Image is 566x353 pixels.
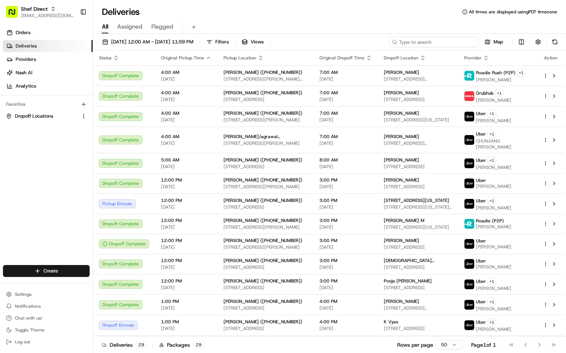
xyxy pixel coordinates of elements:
span: [STREET_ADDRESS] [384,184,452,190]
span: [STREET_ADDRESS] [223,285,308,291]
span: Dropoff Location [384,55,418,61]
span: [PERSON_NAME] [384,157,419,163]
span: [PERSON_NAME] ([PHONE_NUMBER]) [223,218,302,223]
span: [STREET_ADDRESS] [384,97,452,102]
a: 💻API Documentation [60,143,122,156]
span: Pylon [74,164,90,170]
p: Rows per page [397,341,433,349]
div: Packages [159,341,204,349]
span: Pickup Location [223,55,256,61]
span: [STREET_ADDRESS][US_STATE][US_STATE] [384,204,452,210]
button: Dropoff Complete [99,239,149,248]
span: [PERSON_NAME] [384,90,419,96]
span: [DATE] [161,184,212,190]
a: Dropoff Locations [6,113,78,120]
input: Type to search [389,37,478,47]
span: Toggle Theme [15,327,45,333]
span: Analytics [16,83,36,89]
button: Shef Direct [21,5,48,13]
span: [STREET_ADDRESS] [223,305,308,311]
span: 12:00 PM [161,278,212,284]
span: [PERSON_NAME] ([PHONE_NUMBER]) [223,258,302,264]
span: [DATE] [319,117,372,123]
span: [STREET_ADDRESS][PERSON_NAME] [223,140,308,146]
button: +1 [488,130,496,138]
span: Uber [476,131,486,137]
div: 29 [193,341,204,348]
span: [PERSON_NAME] [384,110,419,116]
span: API Documentation [70,146,119,153]
span: [PERSON_NAME] [476,326,511,332]
a: Nash AI [3,67,93,79]
span: Pooja [PERSON_NAME] [384,278,432,284]
img: Shef Support [7,108,19,120]
span: [STREET_ADDRESS][PERSON_NAME] [223,184,308,190]
input: Clear [19,48,123,56]
span: 12:00 PM [161,197,212,203]
span: [PERSON_NAME]/agrawal ([PHONE_NUMBER]) [223,134,308,140]
button: Log out [3,337,90,347]
span: 12:00 PM [161,258,212,264]
span: 7:00 AM [319,134,372,140]
span: 12:00 PM [161,218,212,223]
span: [STREET_ADDRESS][PERSON_NAME] [384,305,452,311]
span: [PERSON_NAME] [384,298,419,304]
span: [PERSON_NAME] [476,264,511,270]
button: Refresh [550,37,560,47]
span: [DATE] [161,140,212,146]
span: [PERSON_NAME] [384,177,419,183]
span: [PERSON_NAME] [476,205,511,211]
span: 4:00 PM [319,298,372,304]
button: Shef Direct[EMAIL_ADDRESS][DOMAIN_NAME] [3,3,77,21]
img: 8571987876998_91fb9ceb93ad5c398215_72.jpg [16,71,29,84]
span: [STREET_ADDRESS][PERSON_NAME] [384,140,452,146]
button: +1 [488,197,496,205]
span: [STREET_ADDRESS] [384,285,452,291]
span: [PERSON_NAME] [384,69,419,75]
span: [DATE] [319,244,372,250]
span: [DATE] [161,76,212,82]
span: [PERSON_NAME] ([PHONE_NUMBER]) [223,319,302,325]
span: Knowledge Base [15,146,57,153]
a: Powered byPylon [52,164,90,170]
span: Dropoff Locations [15,113,53,120]
span: [STREET_ADDRESS] [223,326,308,331]
button: [EMAIL_ADDRESS][DOMAIN_NAME] [21,13,74,19]
button: +1 [488,110,496,118]
img: uber-new-logo.jpeg [464,259,474,269]
span: All [102,22,108,31]
span: Roadie (P2P) [476,218,504,224]
button: Settings [3,289,90,300]
span: Nash AI [16,69,32,76]
span: [DATE] [319,76,372,82]
span: [DATE] [58,115,73,121]
span: [DATE] [161,204,212,210]
span: [PERSON_NAME] [476,164,511,170]
span: [PERSON_NAME] [476,244,511,250]
div: Favorites [3,98,90,110]
span: Map [493,39,503,45]
button: +1 [488,318,496,326]
span: Uber [476,319,486,325]
span: [STREET_ADDRESS] [223,204,308,210]
div: 📗 [7,147,13,153]
span: 7:00 AM [319,110,372,116]
span: [STREET_ADDRESS][PERSON_NAME] [223,244,308,250]
img: roadie-logo-v2.jpg [464,219,474,229]
img: uber-new-logo.jpeg [464,112,474,121]
span: [PERSON_NAME] ([PHONE_NUMBER]) [223,197,302,203]
span: Uber [476,198,486,204]
a: Orders [3,27,93,39]
div: Past conversations [7,97,50,102]
button: See all [115,95,135,104]
div: 💻 [63,147,69,153]
div: Page 1 of 1 [471,341,496,349]
span: [PERSON_NAME] [476,306,511,312]
span: [PERSON_NAME] [476,183,511,189]
a: Analytics [3,80,93,92]
p: Welcome 👋 [7,30,135,42]
span: [PERSON_NAME] [476,118,511,124]
button: +1 [488,156,496,164]
span: [DATE] [319,285,372,291]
